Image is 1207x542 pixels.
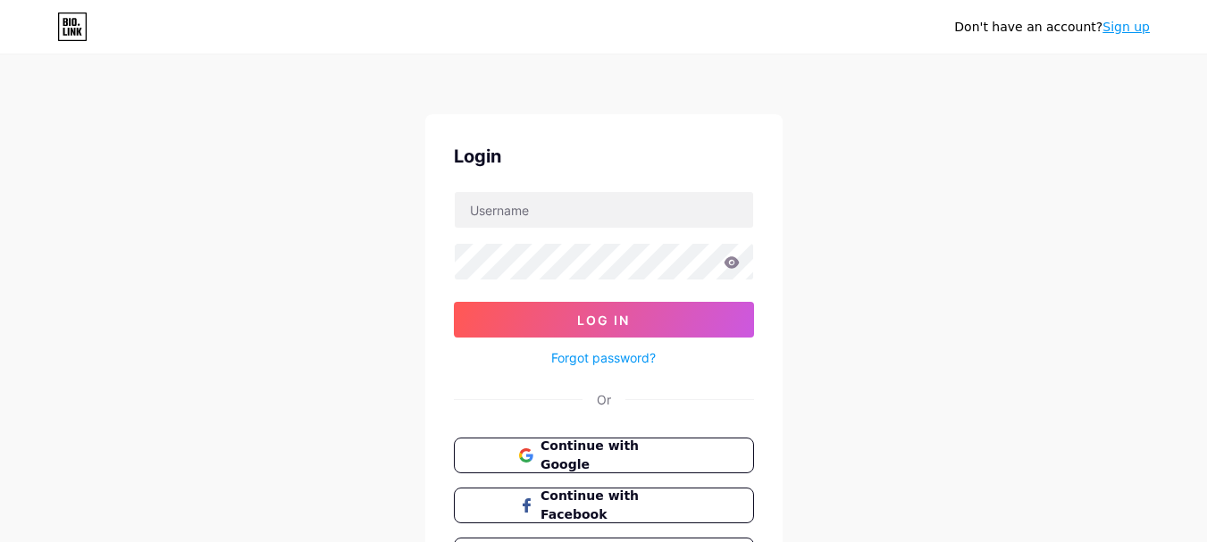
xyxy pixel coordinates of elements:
[454,143,754,170] div: Login
[454,438,754,473] button: Continue with Google
[455,192,753,228] input: Username
[1102,20,1150,34] a: Sign up
[597,390,611,409] div: Or
[954,18,1150,37] div: Don't have an account?
[454,488,754,523] button: Continue with Facebook
[541,487,688,524] span: Continue with Facebook
[577,313,630,328] span: Log In
[541,437,688,474] span: Continue with Google
[551,348,656,367] a: Forgot password?
[454,302,754,338] button: Log In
